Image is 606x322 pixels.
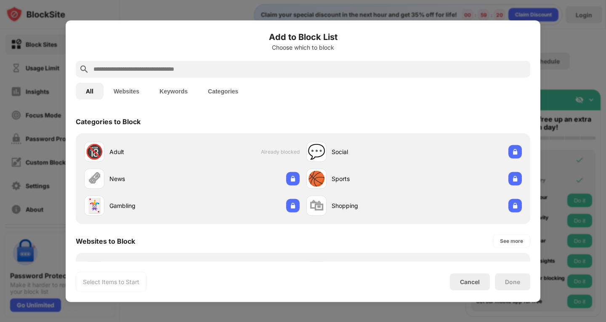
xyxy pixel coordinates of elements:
div: Categories to Block [76,117,141,125]
img: search.svg [79,64,89,74]
div: 💬 [308,143,325,160]
div: Social [332,147,414,156]
div: News [109,174,192,183]
div: Shopping [332,201,414,210]
div: 🏀 [308,170,325,187]
div: 🃏 [85,197,103,214]
div: 🔞 [85,143,103,160]
div: Websites to Block [76,237,135,245]
h6: Add to Block List [76,30,530,43]
div: 🛍 [309,197,324,214]
div: Gambling [109,201,192,210]
div: Select Items to Start [83,277,139,286]
div: See more [500,237,523,245]
div: Sports [332,174,414,183]
button: Keywords [149,82,198,99]
button: Websites [104,82,149,99]
button: Categories [198,82,248,99]
div: Cancel [460,278,480,285]
span: Already blocked [261,149,300,155]
div: Adult [109,147,192,156]
div: 🗞 [87,170,101,187]
button: All [76,82,104,99]
div: Done [505,278,520,285]
div: Choose which to block [76,44,530,51]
